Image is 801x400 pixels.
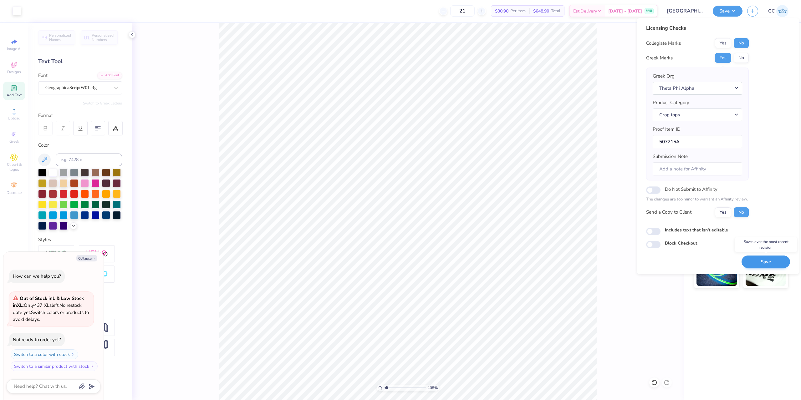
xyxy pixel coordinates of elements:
[735,237,797,252] div: Saves over the most recent revision
[653,73,675,80] label: Greek Org
[551,8,560,14] span: Total
[608,8,642,14] span: [DATE] - [DATE]
[428,385,438,391] span: 135 %
[49,33,71,42] span: Personalized Names
[7,190,22,195] span: Decorate
[13,302,82,316] span: No restock date yet.
[734,38,749,48] button: No
[715,207,731,217] button: Yes
[7,46,22,51] span: Image AI
[11,349,78,359] button: Switch to a color with stock
[646,209,691,216] div: Send a Copy to Client
[45,250,67,257] img: Stroke
[20,295,56,301] strong: Out of Stock in L
[13,295,89,323] span: Only 437 XLs left. Switch colors or products to avoid delays.
[646,24,749,32] div: Licensing Checks
[734,53,749,63] button: No
[38,72,48,79] label: Font
[13,273,61,279] div: How can we help you?
[3,162,25,172] span: Clipart & logos
[573,8,597,14] span: Est. Delivery
[97,72,122,79] div: Add Font
[90,364,94,368] img: Switch to a similar product with stock
[646,9,652,13] span: FREE
[510,8,526,14] span: Per Item
[11,361,98,371] button: Switch to a similar product with stock
[76,255,97,261] button: Collapse
[56,154,122,166] input: e.g. 7428 c
[7,69,21,74] span: Designs
[665,185,717,193] label: Do Not Submit to Affinity
[38,236,122,243] div: Styles
[92,33,114,42] span: Personalized Numbers
[7,93,22,98] span: Add Text
[646,196,749,203] p: The changes are too minor to warrant an Affinity review.
[495,8,508,14] span: $30.90
[715,38,731,48] button: Yes
[38,112,123,119] div: Format
[653,126,681,133] label: Proof Item ID
[742,256,790,268] button: Save
[71,352,75,356] img: Switch to a color with stock
[533,8,549,14] span: $648.90
[768,5,788,17] a: GC
[86,250,108,258] img: Shadow
[776,5,788,17] img: Gerard Christopher Trorres
[653,153,688,160] label: Submission Note
[646,40,681,47] div: Collegiate Marks
[13,337,61,343] div: Not ready to order yet?
[665,240,697,246] label: Block Checkout
[450,5,475,17] input: – –
[38,142,122,149] div: Color
[665,227,728,233] label: Includes text that isn't editable
[646,54,673,62] div: Greek Marks
[653,82,742,95] button: Theta Phi Alpha
[653,162,742,176] input: Add a note for Affinity
[653,99,689,106] label: Product Category
[8,116,20,121] span: Upload
[715,53,731,63] button: Yes
[734,207,749,217] button: No
[38,57,122,66] div: Text Tool
[653,109,742,121] button: Crop tops
[83,101,122,106] button: Switch to Greek Letters
[713,6,742,17] button: Save
[9,139,19,144] span: Greek
[662,5,708,17] input: Untitled Design
[768,8,775,15] span: GC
